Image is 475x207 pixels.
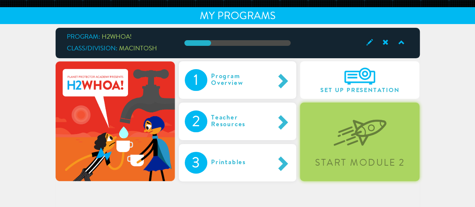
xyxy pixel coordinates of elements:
img: A6IEyHKz3Om3AAAAAElFTkSuQmCC [344,68,375,85]
img: startLevel-067b1d7070320fa55a55bc2f2caa8c2a.png [333,107,386,146]
span: Archive Class [377,38,392,48]
span: Class/Division: [67,45,118,52]
span: MacIntosh [119,45,157,52]
div: Printables [207,152,265,174]
span: Edit Class [361,38,377,48]
span: Program: [67,34,100,40]
span: Collapse [392,38,408,48]
div: 1 [185,69,207,91]
img: h2whoa-2c81689cb1d200f7f297e1bfba69f72b.png [56,61,175,181]
span: Set Up Presentation [306,87,413,94]
div: Teacher Resources [207,110,274,132]
span: H2WHOA! [102,34,131,40]
div: Start Module 2 [301,159,418,168]
div: 3 [185,152,207,174]
div: 2 [185,110,207,132]
div: Program Overview [207,69,274,91]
